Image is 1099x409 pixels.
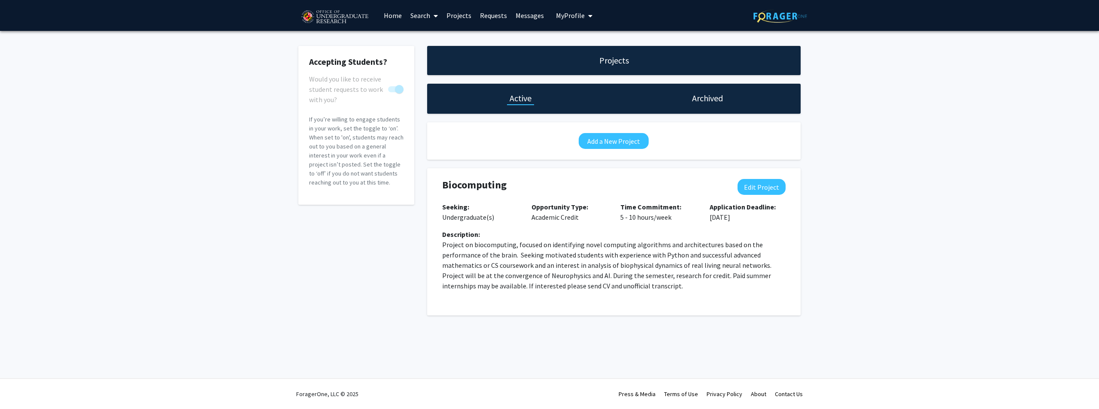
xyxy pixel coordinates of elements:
a: Messages [511,0,548,30]
p: If you’re willing to engage students in your work, set the toggle to ‘on’. When set to 'on', stud... [309,115,404,187]
button: Edit Project [738,179,786,195]
a: Home [379,0,406,30]
div: Description: [442,229,786,239]
iframe: Chat [6,370,36,403]
p: 5 - 10 hours/week [620,202,697,222]
a: About [751,390,766,398]
a: Press & Media [619,390,656,398]
div: ForagerOne, LLC © 2025 [296,379,358,409]
img: University of Maryland Logo [298,6,371,28]
b: Application Deadline: [710,203,776,211]
h2: Accepting Students? [309,57,404,67]
div: You cannot turn this off while you have active projects. [309,74,404,94]
a: Projects [442,0,476,30]
a: Contact Us [775,390,803,398]
a: Requests [476,0,511,30]
h1: Projects [599,55,629,67]
a: Search [406,0,442,30]
p: [DATE] [710,202,786,222]
button: Add a New Project [579,133,649,149]
h1: Active [510,92,531,104]
span: My Profile [556,11,585,20]
b: Time Commitment: [620,203,681,211]
a: Privacy Policy [707,390,742,398]
span: Would you like to receive student requests to work with you? [309,74,385,105]
h4: Biocomputing [442,179,724,191]
b: Opportunity Type: [531,203,588,211]
p: Academic Credit [531,202,608,222]
b: Seeking: [442,203,469,211]
a: Terms of Use [664,390,698,398]
img: ForagerOne Logo [753,9,807,23]
p: Project on biocomputing, focused on identifying novel computing algorithms and architectures base... [442,239,786,291]
p: Undergraduate(s) [442,202,519,222]
h1: Archived [692,92,723,104]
